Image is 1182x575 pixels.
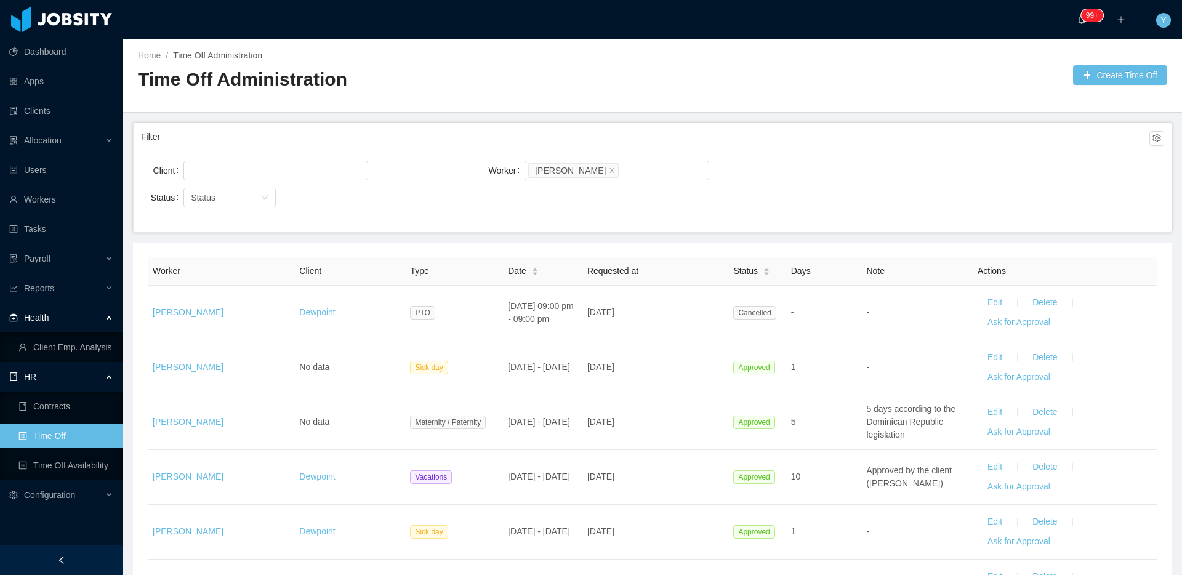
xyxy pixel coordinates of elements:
span: / [166,50,168,60]
span: Days [791,266,811,276]
span: Vacations [410,470,452,484]
span: - [866,526,869,536]
span: Client [299,266,321,276]
i: icon: close [609,167,615,174]
button: Edit [978,403,1012,422]
span: Approved [733,361,774,374]
span: Date [508,265,526,278]
span: [DATE] [587,472,614,481]
button: Ask for Approval [978,477,1060,497]
button: Edit [978,293,1012,313]
div: Sort [763,266,770,275]
i: icon: caret-up [763,266,770,270]
a: [PERSON_NAME] [153,307,223,317]
button: Edit [978,457,1012,477]
span: Maternity / Paternity [410,416,486,429]
div: [PERSON_NAME] [535,164,606,177]
span: 5 days according to the Dominican Republic legislation [866,404,955,440]
label: Worker [488,166,525,175]
span: 1 [791,362,796,372]
a: [PERSON_NAME] [153,472,223,481]
button: Delete [1023,512,1067,532]
a: icon: profileTasks [9,217,113,241]
label: Status [151,193,184,203]
button: Delete [1023,348,1067,368]
span: [DATE] [587,417,614,427]
button: Ask for Approval [978,368,1060,387]
span: Status [191,193,215,203]
i: icon: plus [1117,15,1125,24]
span: Status [733,265,758,278]
span: Health [24,313,49,323]
span: [DATE] [587,526,614,536]
span: Worker [153,266,180,276]
span: [DATE] - [DATE] [508,526,570,536]
span: [DATE] 09:00 pm - 09:00 pm [508,301,573,324]
a: icon: bookContracts [18,394,113,419]
span: [DATE] - [DATE] [508,362,570,372]
span: - [866,362,869,372]
span: Approved [733,525,774,539]
i: icon: solution [9,136,18,145]
a: icon: robotUsers [9,158,113,182]
span: Approved by the client ([PERSON_NAME]) [866,465,952,488]
span: Approved [733,470,774,484]
span: No data [299,362,329,372]
i: icon: caret-down [531,271,538,275]
span: HR [24,372,36,382]
a: Dewpoint [299,526,335,536]
input: Client [187,163,194,178]
i: icon: bell [1077,15,1086,24]
span: Requested at [587,266,638,276]
i: icon: medicine-box [9,313,18,322]
i: icon: line-chart [9,284,18,292]
span: Sick day [410,361,448,374]
button: Edit [978,348,1012,368]
a: icon: profileTime Off [18,424,113,448]
a: [PERSON_NAME] [153,362,223,372]
h2: Time Off Administration [138,67,653,92]
i: icon: file-protect [9,254,18,263]
a: Dewpoint [299,472,335,481]
sup: 400 [1081,9,1103,22]
span: No data [299,417,329,427]
i: icon: setting [9,491,18,499]
a: Dewpoint [299,307,335,317]
button: Edit [978,512,1012,532]
button: Ask for Approval [978,422,1060,442]
span: Reports [24,283,54,293]
a: icon: pie-chartDashboard [9,39,113,64]
a: [PERSON_NAME] [153,526,223,536]
li: Edwardenis de los Santos [528,163,619,178]
span: PTO [410,306,435,320]
span: 5 [791,417,796,427]
a: [PERSON_NAME] [153,417,223,427]
button: Delete [1023,293,1067,313]
span: 10 [791,472,801,481]
div: Sort [531,266,539,275]
button: icon: plusCreate Time Off [1073,65,1167,85]
span: 1 [791,526,796,536]
i: icon: book [9,372,18,381]
a: icon: appstoreApps [9,69,113,94]
span: [DATE] - [DATE] [508,417,570,427]
button: Delete [1023,457,1067,477]
a: icon: profileTime Off Availability [18,453,113,478]
span: [DATE] - [DATE] [508,472,570,481]
span: Type [410,266,428,276]
span: Allocation [24,135,62,145]
a: Time Off Administration [173,50,262,60]
input: Worker [621,163,628,178]
button: Delete [1023,403,1067,422]
span: Y [1160,13,1166,28]
button: icon: setting [1149,131,1164,146]
i: icon: down [261,194,268,203]
span: [DATE] [587,362,614,372]
label: Client [153,166,184,175]
button: Ask for Approval [978,313,1060,332]
span: - [866,307,869,317]
i: icon: caret-down [763,271,770,275]
span: Sick day [410,525,448,539]
span: Payroll [24,254,50,263]
span: Note [866,266,885,276]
